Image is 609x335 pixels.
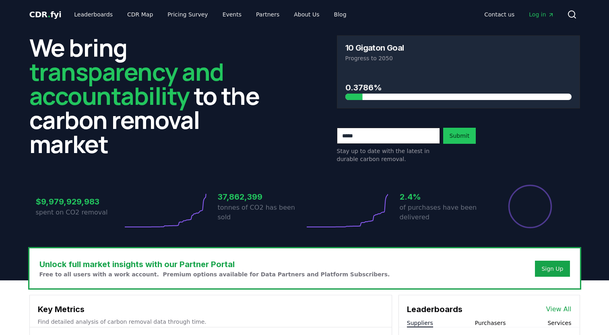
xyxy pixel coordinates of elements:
[407,319,433,327] button: Suppliers
[547,319,571,327] button: Services
[407,303,462,315] h3: Leaderboards
[39,258,390,270] h3: Unlock full market insights with our Partner Portal
[443,128,476,144] button: Submit
[39,270,390,278] p: Free to all users with a work account. Premium options available for Data Partners and Platform S...
[218,203,305,222] p: tonnes of CO2 has been sold
[29,9,62,20] a: CDR.fyi
[218,191,305,203] h3: 37,862,399
[36,196,123,208] h3: $9,979,929,983
[68,7,353,22] nav: Main
[216,7,248,22] a: Events
[38,318,384,326] p: Find detailed analysis of carbon removal data through time.
[47,10,50,19] span: .
[522,7,560,22] a: Log in
[287,7,326,22] a: About Us
[546,304,572,314] a: View All
[29,10,62,19] span: CDR fyi
[29,35,273,156] h2: We bring to the carbon removal market
[535,261,570,277] button: Sign Up
[400,203,487,222] p: of purchases have been delivered
[478,7,560,22] nav: Main
[345,82,572,94] h3: 0.3786%
[161,7,214,22] a: Pricing Survey
[475,319,506,327] button: Purchasers
[121,7,159,22] a: CDR Map
[541,265,563,273] a: Sign Up
[38,303,384,315] h3: Key Metrics
[345,44,404,52] h3: 10 Gigaton Goal
[29,55,224,112] span: transparency and accountability
[68,7,119,22] a: Leaderboards
[250,7,286,22] a: Partners
[345,54,572,62] p: Progress to 2050
[36,208,123,217] p: spent on CO2 removal
[529,10,554,18] span: Log in
[508,184,553,229] div: Percentage of sales delivered
[400,191,487,203] h3: 2.4%
[478,7,521,22] a: Contact us
[337,147,440,163] p: Stay up to date with the latest in durable carbon removal.
[328,7,353,22] a: Blog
